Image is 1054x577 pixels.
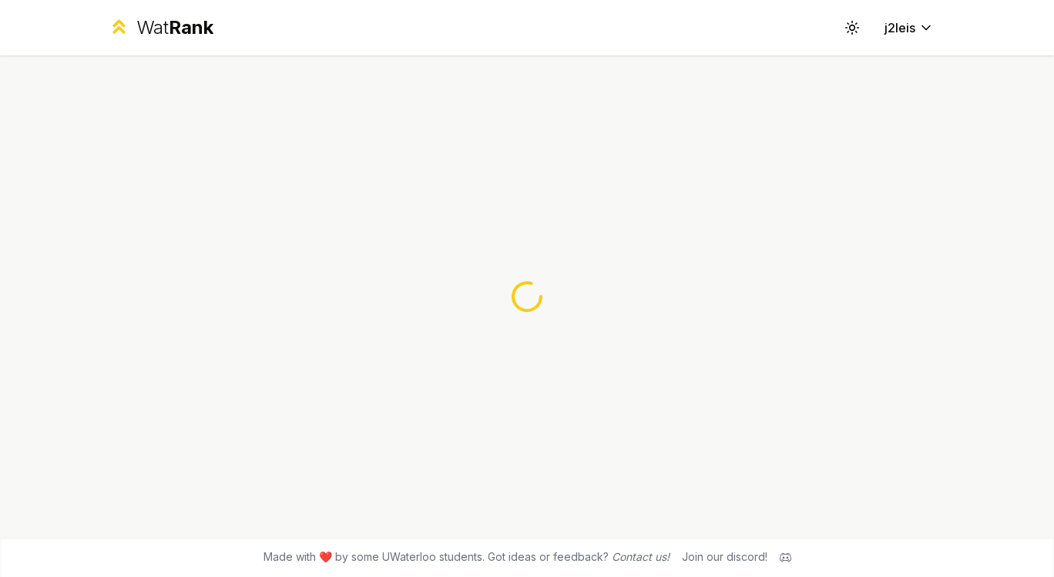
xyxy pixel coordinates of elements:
[612,550,670,563] a: Contact us!
[263,549,670,565] span: Made with ❤️ by some UWaterloo students. Got ideas or feedback?
[108,15,213,40] a: WatRank
[872,14,946,42] button: j2leis
[682,549,767,565] div: Join our discord!
[169,16,213,39] span: Rank
[136,15,213,40] div: Wat
[884,18,915,37] span: j2leis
